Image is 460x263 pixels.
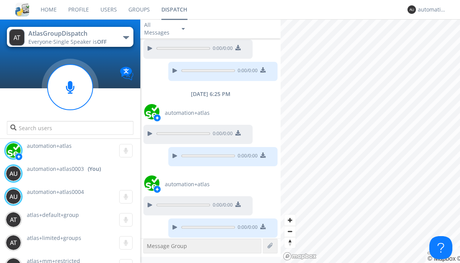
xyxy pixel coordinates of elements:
img: download media button [235,45,241,50]
img: 373638.png [9,29,25,46]
span: OFF [97,38,107,45]
span: Single Speaker is [53,38,107,45]
span: 0:00 / 0:00 [235,224,258,232]
div: AtlasGroupDispatch [28,29,115,38]
img: d2d01cd9b4174d08988066c6d424eccd [6,143,21,158]
span: automation+atlas [27,142,72,149]
img: download media button [235,130,241,136]
img: cddb5a64eb264b2086981ab96f4c1ba7 [15,3,29,17]
img: download media button [260,152,266,158]
span: 0:00 / 0:00 [235,152,258,161]
img: caret-down-sm.svg [182,28,185,30]
span: 0:00 / 0:00 [210,130,233,139]
span: atlas+limited+groups [27,234,81,241]
span: automation+atlas0004 [27,188,84,195]
span: 0:00 / 0:00 [235,67,258,76]
span: 0:00 / 0:00 [210,45,233,53]
span: Zoom out [284,226,296,237]
button: Zoom out [284,226,296,237]
div: All Messages [144,21,175,36]
iframe: Toggle Customer Support [429,236,452,259]
img: d2d01cd9b4174d08988066c6d424eccd [144,175,159,191]
div: Everyone · [28,38,115,46]
img: download media button [235,202,241,207]
img: download media button [260,67,266,73]
span: 0:00 / 0:00 [210,202,233,210]
button: Toggle attribution [427,252,434,254]
img: Translation enabled [120,67,133,80]
img: 373638.png [6,189,21,204]
div: [DATE] 6:25 PM [140,90,281,98]
img: 373638.png [407,5,416,14]
div: (You) [88,165,101,173]
img: 373638.png [6,212,21,227]
button: Zoom in [284,215,296,226]
button: AtlasGroupDispatchEveryone·Single Speaker isOFF [7,27,133,47]
button: Reset bearing to north [284,237,296,248]
input: Search users [7,121,133,135]
div: automation+atlas0003 [418,6,447,13]
span: automation+atlas [165,180,210,188]
img: 373638.png [6,235,21,250]
img: download media button [260,224,266,229]
span: automation+atlas [165,109,210,117]
span: automation+atlas0003 [27,165,84,173]
span: atlas+default+group [27,211,79,218]
a: Mapbox logo [283,252,317,261]
a: Mapbox [427,255,455,262]
img: 373638.png [6,166,21,181]
img: d2d01cd9b4174d08988066c6d424eccd [144,104,159,119]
